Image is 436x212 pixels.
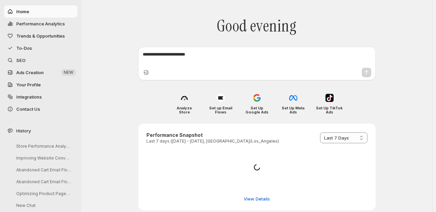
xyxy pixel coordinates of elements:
[253,94,261,102] img: Set Up Google Ads icon
[16,45,32,51] span: To-Dos
[4,79,77,91] a: Your Profile
[64,70,73,75] span: NEW
[217,94,225,102] img: Set up Email Flows icon
[217,16,297,36] span: Good evening
[171,106,198,114] h4: Analyze Store
[289,94,297,102] img: Set Up Meta Ads icon
[11,165,75,175] button: Abandoned Cart Email Flow Strategy
[4,30,77,42] button: Trends & Opportunities
[180,94,189,102] img: Analyze Store icon
[16,127,31,134] span: History
[240,193,274,204] button: View detailed performance
[16,70,44,75] span: Ads Creation
[146,139,279,144] p: Last 7 days ([DATE] - [DATE], [GEOGRAPHIC_DATA]/Los_Angeles)
[4,54,77,66] a: SEO
[4,18,77,30] button: Performance Analytics
[16,106,40,112] span: Contact Us
[325,94,334,102] img: Set Up TikTok Ads icon
[143,69,150,76] button: Upload image
[16,33,65,39] span: Trends & Opportunities
[243,106,270,114] h4: Set Up Google Ads
[11,141,75,151] button: Store Performance Analysis and Recommendations
[316,106,343,114] h4: Set Up TikTok Ads
[16,9,29,14] span: Home
[244,195,270,202] span: View Details
[4,91,77,103] a: Integrations
[4,103,77,115] button: Contact Us
[11,176,75,187] button: Abandoned Cart Email Flow Strategy
[207,106,234,114] h4: Set up Email Flows
[11,200,75,211] button: New Chat
[11,188,75,199] button: Optimizing Product Pages to Minimize Refunds
[4,5,77,18] button: Home
[4,42,77,54] button: To-Dos
[16,82,41,87] span: Your Profile
[16,94,42,100] span: Integrations
[16,21,65,26] span: Performance Analytics
[11,153,75,163] button: Improving Website Conversion from Increased Traffic
[16,58,25,63] span: SEO
[280,106,306,114] h4: Set Up Meta Ads
[4,66,77,79] button: Ads Creation
[146,132,279,139] h3: Performance Snapshot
